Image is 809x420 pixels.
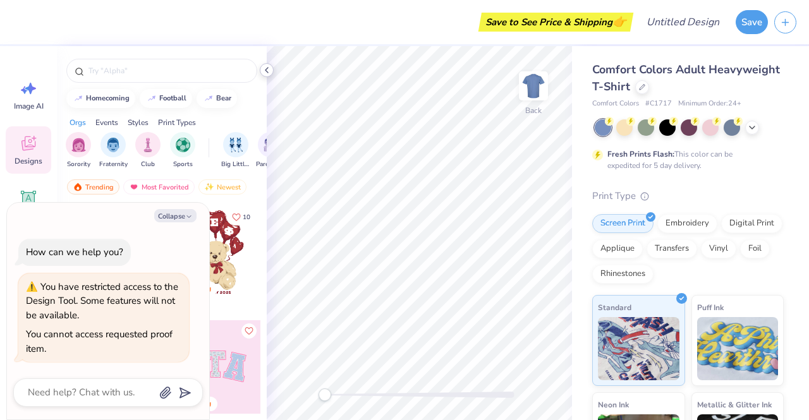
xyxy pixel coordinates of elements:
[598,301,631,314] span: Standard
[636,9,729,35] input: Untitled Design
[592,239,643,258] div: Applique
[592,265,654,284] div: Rhinestones
[598,317,679,380] img: Standard
[221,132,250,169] button: filter button
[241,323,257,339] button: Like
[221,132,250,169] div: filter for Big Little Reveal
[73,183,83,191] img: trending.gif
[525,105,542,116] div: Back
[229,138,243,152] img: Big Little Reveal Image
[14,101,44,111] span: Image AI
[243,214,250,220] span: 10
[66,132,91,169] button: filter button
[598,398,629,411] span: Neon Ink
[197,89,237,108] button: bear
[592,214,654,233] div: Screen Print
[697,301,724,314] span: Puff Ink
[264,138,278,152] img: Parent's Weekend Image
[256,160,285,169] span: Parent's Weekend
[678,99,741,109] span: Minimum Order: 24 +
[26,328,173,355] div: You cannot access requested proof item.
[170,132,195,169] div: filter for Sports
[70,117,86,128] div: Orgs
[86,95,130,102] div: homecoming
[141,160,155,169] span: Club
[721,214,782,233] div: Digital Print
[198,179,246,195] div: Newest
[87,64,249,77] input: Try "Alpha"
[697,317,779,380] img: Puff Ink
[592,99,639,109] span: Comfort Colors
[159,95,186,102] div: football
[135,132,161,169] div: filter for Club
[129,183,139,191] img: most_fav.gif
[657,214,717,233] div: Embroidery
[647,239,697,258] div: Transfers
[607,149,674,159] strong: Fresh Prints Flash:
[221,160,250,169] span: Big Little Reveal
[592,189,784,203] div: Print Type
[216,95,231,102] div: bear
[482,13,630,32] div: Save to See Price & Shipping
[71,138,86,152] img: Sorority Image
[99,132,128,169] button: filter button
[170,132,195,169] button: filter button
[612,14,626,29] span: 👉
[123,179,195,195] div: Most Favorited
[106,138,120,152] img: Fraternity Image
[204,95,214,102] img: trend_line.gif
[73,95,83,102] img: trend_line.gif
[141,138,155,152] img: Club Image
[645,99,672,109] span: # C1717
[740,239,770,258] div: Foil
[15,156,42,166] span: Designs
[173,160,193,169] span: Sports
[154,209,197,222] button: Collapse
[701,239,736,258] div: Vinyl
[26,280,178,321] div: You have restricted access to the Design Tool. Some features will not be available.
[736,10,768,34] button: Save
[176,138,190,152] img: Sports Image
[67,179,119,195] div: Trending
[607,148,763,171] div: This color can be expedited for 5 day delivery.
[95,117,118,128] div: Events
[66,132,91,169] div: filter for Sorority
[128,117,149,128] div: Styles
[140,89,192,108] button: football
[26,246,123,258] div: How can we help you?
[697,398,772,411] span: Metallic & Glitter Ink
[319,388,331,401] div: Accessibility label
[147,95,157,102] img: trend_line.gif
[256,132,285,169] div: filter for Parent's Weekend
[592,62,780,94] span: Comfort Colors Adult Heavyweight T-Shirt
[99,160,128,169] span: Fraternity
[67,160,90,169] span: Sorority
[226,208,256,225] button: Like
[99,132,128,169] div: filter for Fraternity
[256,132,285,169] button: filter button
[521,73,546,99] img: Back
[158,117,196,128] div: Print Types
[204,183,214,191] img: newest.gif
[135,132,161,169] button: filter button
[66,89,135,108] button: homecoming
